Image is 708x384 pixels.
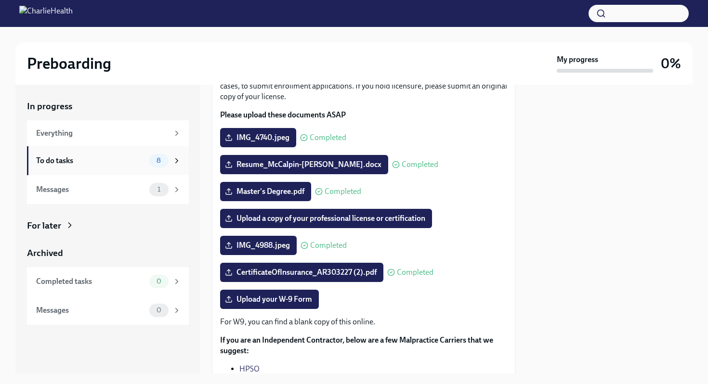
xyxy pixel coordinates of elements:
a: In progress [27,100,189,113]
a: HPSO [239,364,260,373]
div: To do tasks [36,155,145,166]
div: Everything [36,128,169,139]
strong: If you are an Independent Contractor, below are a few Malpractice Carriers that we suggest: [220,335,493,355]
strong: Please upload these documents ASAP [220,110,346,119]
label: CertificateOfInsurance_AR303227 (2).pdf [220,263,383,282]
div: Completed tasks [36,276,145,287]
h2: Preboarding [27,54,111,73]
label: Upload your W-9 Form [220,290,319,309]
span: Completed [310,134,346,141]
strong: My progress [557,54,598,65]
div: Messages [36,305,145,316]
span: Master's Degree.pdf [227,187,304,196]
img: CharlieHealth [19,6,73,21]
a: Messages1 [27,175,189,204]
p: The following documents are needed to complete your contractor profile and, in some cases, to sub... [220,70,507,102]
label: Resume_McCalpin-[PERSON_NAME].docx [220,155,388,174]
h3: 0% [661,55,681,72]
span: Completed [397,269,433,276]
a: Messages0 [27,296,189,325]
span: IMG_4988.jpeg [227,241,290,250]
div: For later [27,219,61,232]
a: Everything [27,120,189,146]
span: 0 [151,278,167,285]
span: Completed [310,242,347,249]
span: Completed [325,188,361,195]
p: For W9, you can find a blank copy of this online. [220,317,507,327]
span: Upload a copy of your professional license or certification [227,214,425,223]
label: IMG_4740.jpeg [220,128,296,147]
span: Completed [402,161,438,168]
span: CertificateOfInsurance_AR303227 (2).pdf [227,268,377,277]
label: Upload a copy of your professional license or certification [220,209,432,228]
label: Master's Degree.pdf [220,182,311,201]
label: IMG_4988.jpeg [220,236,297,255]
span: Upload your W-9 Form [227,294,312,304]
span: 1 [152,186,166,193]
span: IMG_4740.jpeg [227,133,289,142]
div: Messages [36,184,145,195]
a: For later [27,219,189,232]
span: 8 [151,157,167,164]
span: 0 [151,307,167,314]
a: Completed tasks0 [27,267,189,296]
a: Archived [27,247,189,259]
a: To do tasks8 [27,146,189,175]
span: Resume_McCalpin-[PERSON_NAME].docx [227,160,381,169]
